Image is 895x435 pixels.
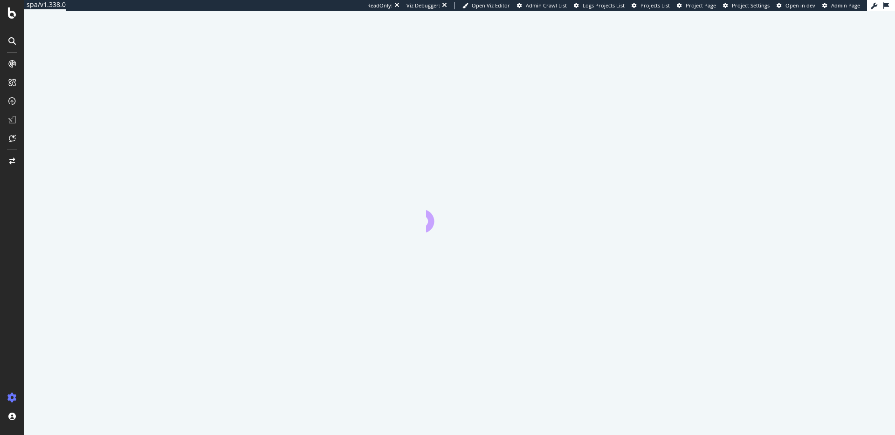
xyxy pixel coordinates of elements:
span: Open Viz Editor [472,2,510,9]
span: Logs Projects List [583,2,625,9]
a: Project Settings [723,2,770,9]
a: Logs Projects List [574,2,625,9]
a: Project Page [677,2,716,9]
div: Viz Debugger: [406,2,440,9]
a: Open Viz Editor [462,2,510,9]
span: Admin Page [831,2,860,9]
a: Projects List [632,2,670,9]
span: Project Settings [732,2,770,9]
span: Open in dev [785,2,815,9]
span: Admin Crawl List [526,2,567,9]
a: Admin Page [822,2,860,9]
a: Open in dev [777,2,815,9]
span: Projects List [640,2,670,9]
span: Project Page [686,2,716,9]
div: ReadOnly: [367,2,392,9]
a: Admin Crawl List [517,2,567,9]
div: animation [426,199,493,232]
